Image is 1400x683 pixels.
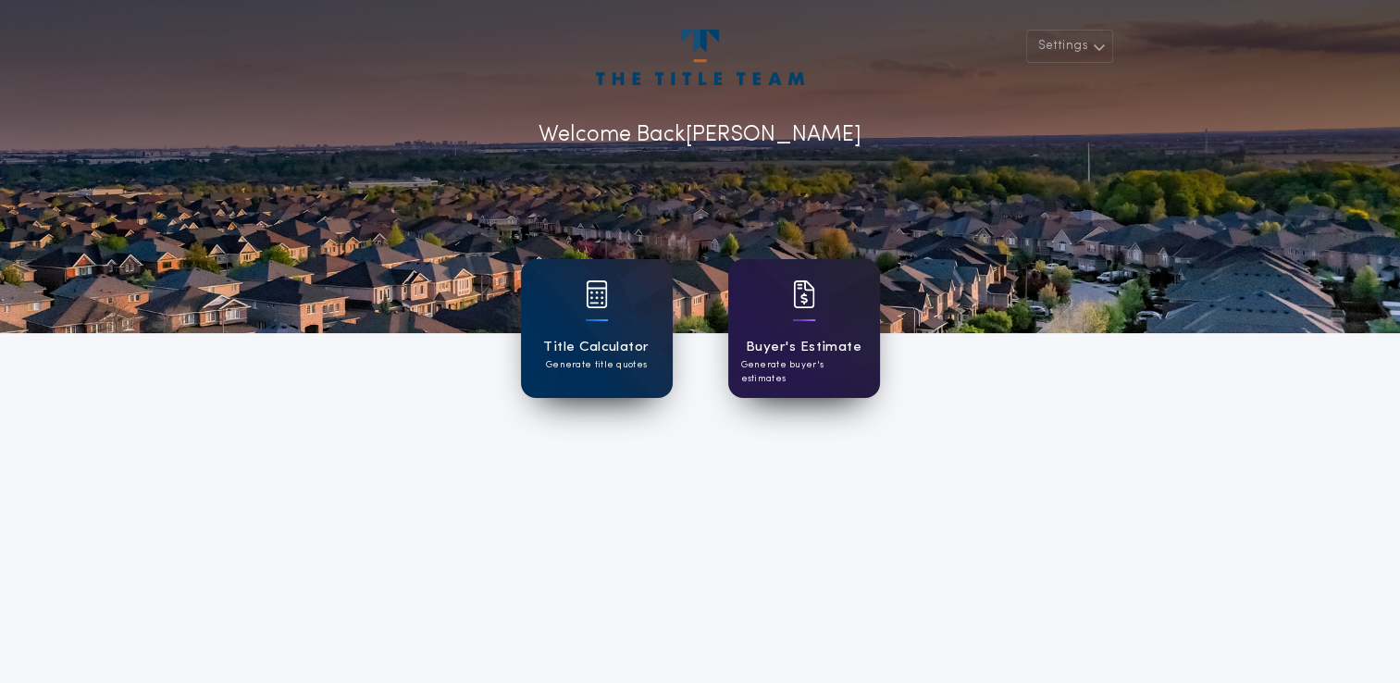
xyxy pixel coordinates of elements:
p: Welcome Back [PERSON_NAME] [539,118,861,152]
h1: Title Calculator [543,337,649,358]
img: card icon [586,280,608,308]
a: card iconTitle CalculatorGenerate title quotes [521,259,673,398]
a: card iconBuyer's EstimateGenerate buyer's estimates [728,259,880,398]
h1: Buyer's Estimate [746,337,861,358]
p: Generate buyer's estimates [741,358,867,386]
img: card icon [793,280,815,308]
button: Settings [1026,30,1113,63]
p: Generate title quotes [546,358,647,372]
img: account-logo [596,30,803,85]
